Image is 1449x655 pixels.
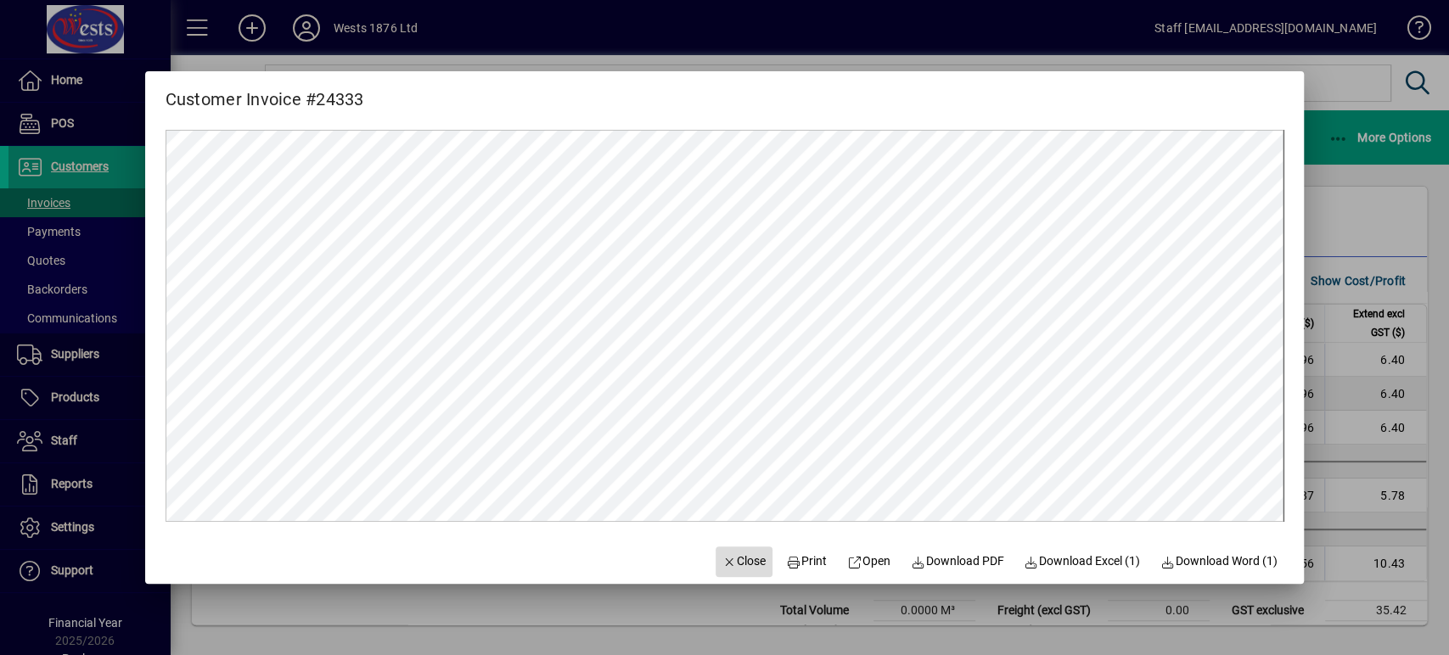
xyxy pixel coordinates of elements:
[716,546,773,577] button: Close
[1154,546,1284,577] button: Download Word (1)
[1160,552,1278,570] span: Download Word (1)
[904,546,1011,577] a: Download PDF
[722,552,767,570] span: Close
[840,546,897,577] a: Open
[911,552,1004,570] span: Download PDF
[787,552,828,570] span: Print
[1024,552,1140,570] span: Download Excel (1)
[1017,546,1147,577] button: Download Excel (1)
[145,71,385,113] h2: Customer Invoice #24333
[779,546,834,577] button: Print
[847,552,890,570] span: Open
